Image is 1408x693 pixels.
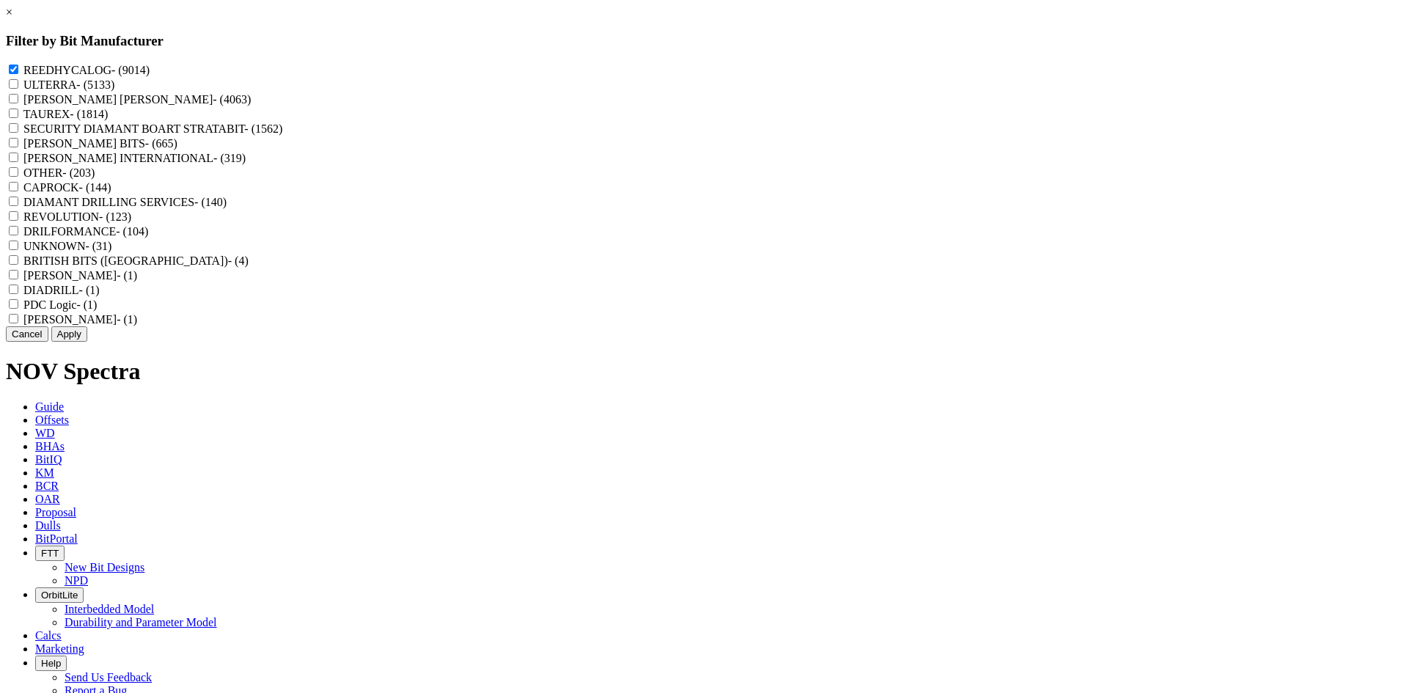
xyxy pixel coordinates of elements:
[23,254,249,267] label: BRITISH BITS ([GEOGRAPHIC_DATA])
[35,629,62,642] span: Calcs
[65,616,217,628] a: Durability and Parameter Model
[23,64,150,76] label: REEDHYCALOG
[228,254,249,267] span: - (4)
[6,358,1402,385] h1: NOV Spectra
[35,532,78,545] span: BitPortal
[116,225,148,238] span: - (104)
[23,210,131,223] label: REVOLUTION
[35,440,65,452] span: BHAs
[76,78,114,91] span: - (5133)
[35,519,61,532] span: Dulls
[111,64,150,76] span: - (9014)
[41,548,59,559] span: FTT
[35,480,59,492] span: BCR
[51,326,87,342] button: Apply
[35,427,55,439] span: WD
[35,642,84,655] span: Marketing
[6,33,1402,49] h3: Filter by Bit Manufacturer
[23,284,100,296] label: DIADRILL
[23,108,109,120] label: TAUREX
[23,313,137,326] label: [PERSON_NAME]
[62,166,95,179] span: - (203)
[99,210,131,223] span: - (123)
[35,400,64,413] span: Guide
[65,671,152,683] a: Send Us Feedback
[23,137,177,150] label: [PERSON_NAME] BITS
[23,269,137,282] label: [PERSON_NAME]
[79,284,100,296] span: - (1)
[23,78,114,91] label: ULTERRA
[194,196,227,208] span: - (140)
[23,93,251,106] label: [PERSON_NAME] [PERSON_NAME]
[79,181,111,194] span: - (144)
[85,240,111,252] span: - (31)
[41,658,61,669] span: Help
[65,574,88,587] a: NPD
[23,181,111,194] label: CAPROCK
[23,298,97,311] label: PDC Logic
[117,269,137,282] span: - (1)
[213,93,251,106] span: - (4063)
[244,122,282,135] span: - (1562)
[35,453,62,466] span: BitIQ
[117,313,137,326] span: - (1)
[145,137,177,150] span: - (665)
[65,561,144,573] a: New Bit Designs
[35,414,69,426] span: Offsets
[76,298,97,311] span: - (1)
[70,108,108,120] span: - (1814)
[23,225,148,238] label: DRILFORMANCE
[23,152,246,164] label: [PERSON_NAME] INTERNATIONAL
[23,122,282,135] label: SECURITY DIAMANT BOART STRATABIT
[6,6,12,18] a: ×
[35,466,54,479] span: KM
[35,506,76,518] span: Proposal
[23,166,95,179] label: OTHER
[213,152,246,164] span: - (319)
[6,326,48,342] button: Cancel
[23,240,111,252] label: UNKNOWN
[23,196,227,208] label: DIAMANT DRILLING SERVICES
[35,493,60,505] span: OAR
[41,590,78,601] span: OrbitLite
[65,603,154,615] a: Interbedded Model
